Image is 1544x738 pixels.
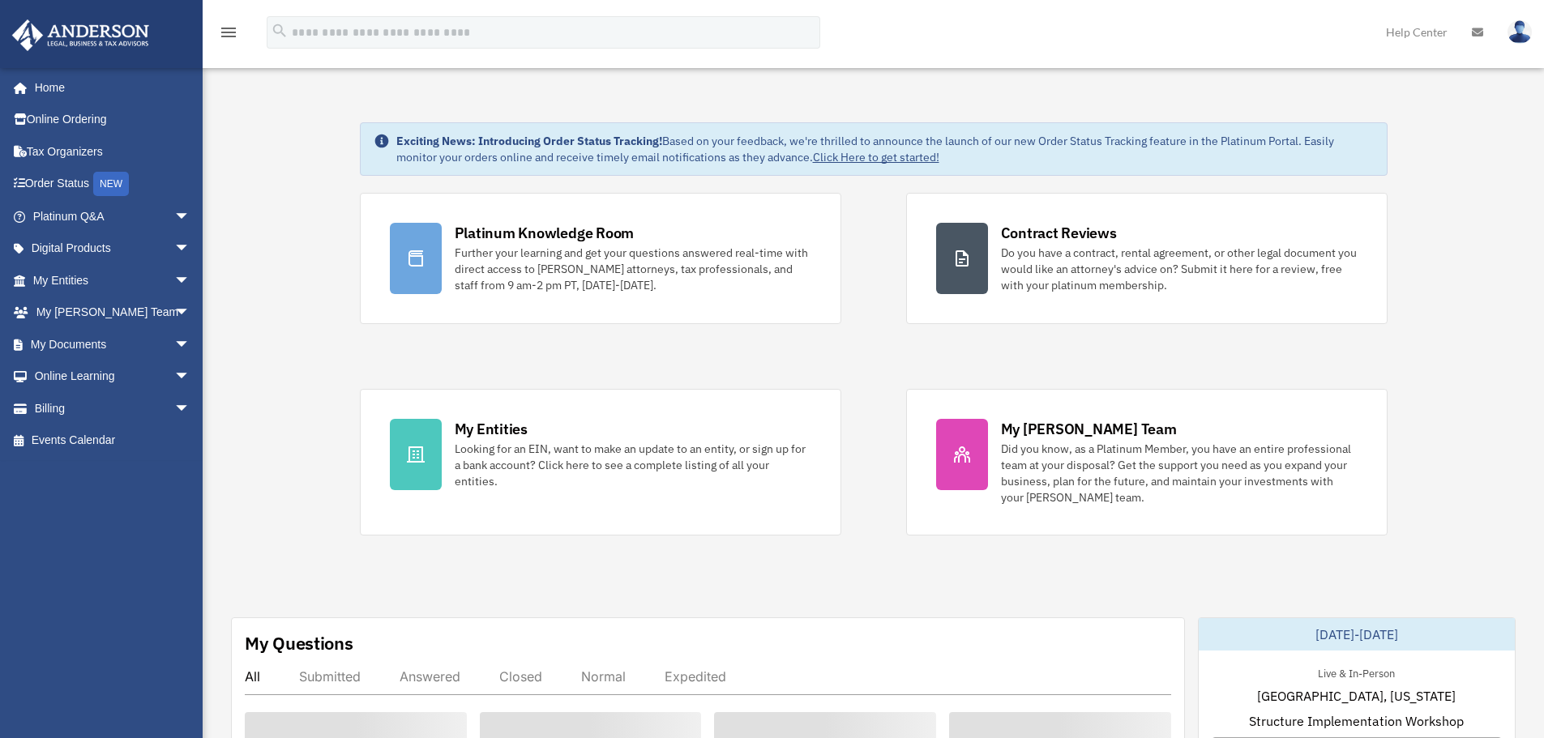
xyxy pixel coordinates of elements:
span: arrow_drop_down [174,232,207,266]
a: Online Ordering [11,104,215,136]
a: My Entitiesarrow_drop_down [11,264,215,296]
div: [DATE]-[DATE] [1199,618,1515,651]
i: menu [219,23,238,42]
span: [GEOGRAPHIC_DATA], [US_STATE] [1257,686,1456,706]
img: Anderson Advisors Platinum Portal [7,19,154,51]
span: arrow_drop_down [174,328,207,361]
div: Do you have a contract, rental agreement, or other legal document you would like an attorney's ad... [1001,245,1358,293]
div: My Questions [245,631,353,655]
a: Platinum Knowledge Room Further your learning and get your questions answered real-time with dire... [360,193,841,324]
a: Order StatusNEW [11,168,215,201]
div: All [245,668,260,685]
div: Based on your feedback, we're thrilled to announce the launch of our new Order Status Tracking fe... [396,133,1374,165]
img: User Pic [1508,20,1532,44]
span: Structure Implementation Workshop [1249,711,1464,731]
a: Events Calendar [11,424,215,457]
a: My [PERSON_NAME] Team Did you know, as a Platinum Member, you have an entire professional team at... [906,389,1388,535]
a: menu [219,28,238,42]
div: Normal [581,668,626,685]
a: Online Learningarrow_drop_down [11,360,215,393]
a: Click Here to get started! [813,150,939,164]
div: Did you know, as a Platinum Member, you have an entire professional team at your disposal? Get th... [1001,441,1358,506]
div: My Entities [455,419,528,439]
span: arrow_drop_down [174,360,207,394]
span: arrow_drop_down [174,264,207,297]
span: arrow_drop_down [174,392,207,425]
div: Closed [499,668,542,685]
div: My [PERSON_NAME] Team [1001,419,1177,439]
div: Platinum Knowledge Room [455,223,635,243]
div: Further your learning and get your questions answered real-time with direct access to [PERSON_NAM... [455,245,811,293]
a: Digital Productsarrow_drop_down [11,232,215,265]
div: Submitted [299,668,361,685]
div: Expedited [665,668,726,685]
a: Tax Organizers [11,135,215,168]
a: Contract Reviews Do you have a contract, rental agreement, or other legal document you would like... [906,193,1388,324]
div: Contract Reviews [1001,223,1117,243]
div: Live & In-Person [1305,663,1408,680]
a: My [PERSON_NAME] Teamarrow_drop_down [11,296,215,329]
a: My Entities Looking for an EIN, want to make an update to an entity, or sign up for a bank accoun... [360,389,841,535]
a: Platinum Q&Aarrow_drop_down [11,200,215,232]
strong: Exciting News: Introducing Order Status Tracking! [396,134,662,148]
span: arrow_drop_down [174,296,207,330]
div: Answered [400,668,460,685]
div: NEW [93,172,129,196]
a: Billingarrow_drop_down [11,392,215,424]
a: My Documentsarrow_drop_down [11,328,215,360]
div: Looking for an EIN, want to make an update to an entity, or sign up for a bank account? Click her... [455,441,811,489]
i: search [271,22,289,40]
a: Home [11,71,207,104]
span: arrow_drop_down [174,200,207,233]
